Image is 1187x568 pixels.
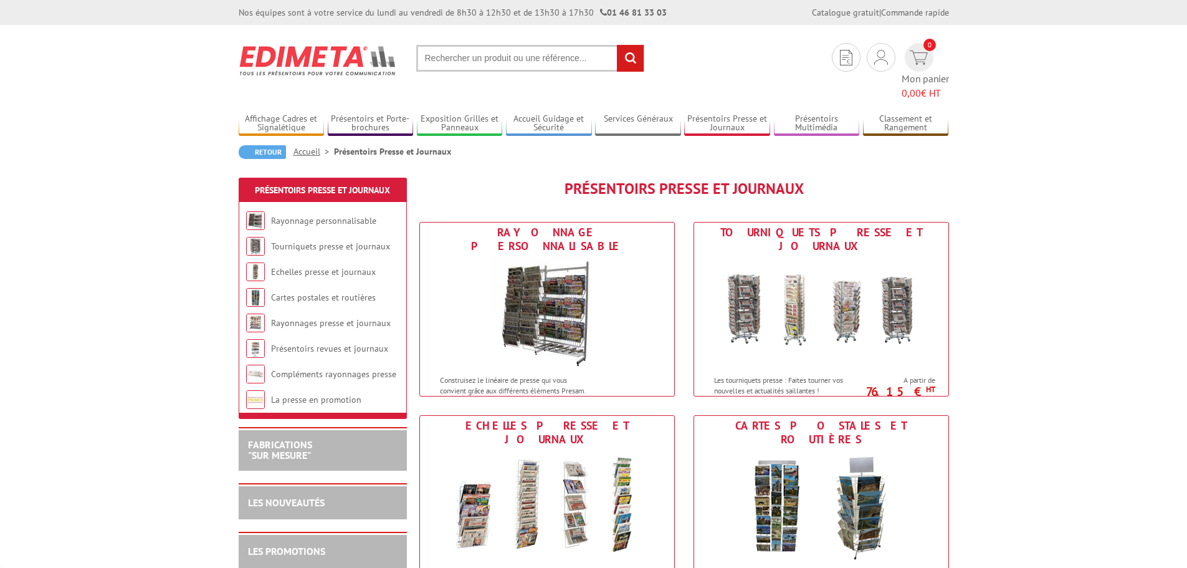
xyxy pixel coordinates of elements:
a: Rayonnages presse et journaux [271,317,391,329]
a: Exposition Grilles et Panneaux [417,113,503,134]
a: Rayonnage personnalisable Rayonnage personnalisable Construisez le linéaire de presse qui vous co... [419,222,675,397]
img: devis rapide [840,50,852,65]
a: Echelles presse et journaux [271,266,376,277]
a: Compléments rayonnages presse [271,368,396,380]
a: Catalogue gratuit [812,7,879,18]
img: Rayonnage personnalisable [246,211,265,230]
img: Tourniquets presse et journaux [706,256,937,368]
a: FABRICATIONS"Sur Mesure" [248,438,312,462]
input: rechercher [617,45,644,72]
img: Rayonnages presse et journaux [246,314,265,332]
div: Nos équipes sont à votre service du lundi au vendredi de 8h30 à 12h30 et de 13h30 à 17h30 [239,6,667,19]
span: A partir de [872,375,935,385]
a: Présentoirs Presse et Journaux [255,185,390,196]
div: Rayonnage personnalisable [423,226,671,253]
img: Cartes postales et routières [246,288,265,307]
img: La presse en promotion [246,390,265,409]
a: Affichage Cadres et Signalétique [239,113,325,134]
a: Cartes postales et routières [271,292,376,303]
a: LES PROMOTIONS [248,545,325,557]
input: Rechercher un produit ou une référence... [416,45,644,72]
img: Tourniquets presse et journaux [246,237,265,256]
img: devis rapide [874,50,888,65]
span: 0 [923,39,936,51]
a: Services Généraux [595,113,681,134]
img: Edimeta [239,37,398,84]
a: Accueil Guidage et Sécurité [506,113,592,134]
a: Accueil [293,146,334,157]
a: Présentoirs et Porte-brochures [328,113,414,134]
div: Echelles presse et journaux [423,419,671,446]
img: Echelles presse et journaux [432,450,662,562]
a: La presse en promotion [271,394,361,405]
a: Présentoirs Presse et Journaux [684,113,770,134]
span: 0,00 [902,87,921,99]
a: LES NOUVEAUTÉS [248,496,325,509]
a: Classement et Rangement [863,113,949,134]
a: Commande rapide [881,7,949,18]
a: Tourniquets presse et journaux [271,241,390,252]
img: Rayonnage personnalisable [491,256,603,368]
div: Tourniquets presse et journaux [697,226,945,253]
li: Présentoirs Presse et Journaux [334,145,451,158]
h1: Présentoirs Presse et Journaux [419,181,949,197]
a: Présentoirs Multimédia [774,113,860,134]
img: devis rapide [910,51,928,65]
img: Présentoirs revues et journaux [246,339,265,358]
span: € HT [902,86,949,100]
div: Cartes postales et routières [697,419,945,446]
p: Construisez le linéaire de presse qui vous convient grâce aux différents éléments Presam. [440,375,594,396]
a: Présentoirs revues et journaux [271,343,388,354]
a: Retour [239,145,286,159]
img: Compléments rayonnages presse [246,365,265,383]
img: Cartes postales et routières [706,450,937,562]
a: devis rapide 0 Mon panier 0,00€ HT [902,43,949,100]
a: Rayonnage personnalisable [271,215,376,226]
sup: HT [926,384,935,395]
p: 76.15 € [865,388,935,395]
span: Mon panier [902,72,949,100]
img: Echelles presse et journaux [246,262,265,281]
div: | [812,6,949,19]
a: Tourniquets presse et journaux Tourniquets presse et journaux Les tourniquets presse : Faites tou... [694,222,949,397]
p: Les tourniquets presse : Faites tourner vos nouvelles et actualités saillantes ! [714,375,869,396]
strong: 01 46 81 33 03 [600,7,667,18]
